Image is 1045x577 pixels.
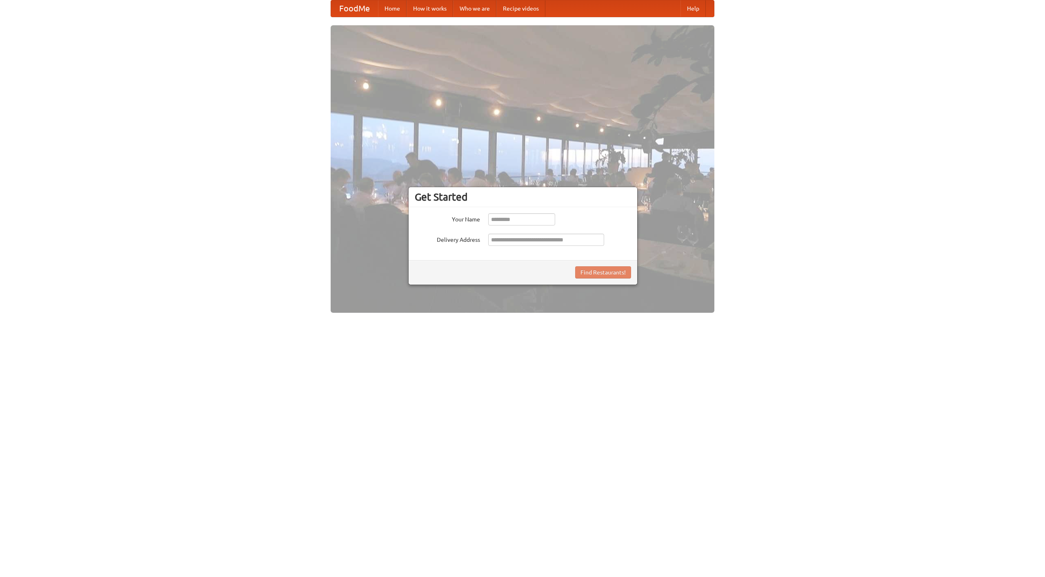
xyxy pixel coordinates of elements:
a: FoodMe [331,0,378,17]
a: How it works [407,0,453,17]
label: Delivery Address [415,234,480,244]
label: Your Name [415,213,480,223]
button: Find Restaurants! [575,266,631,279]
a: Home [378,0,407,17]
a: Help [680,0,706,17]
a: Who we are [453,0,496,17]
a: Recipe videos [496,0,545,17]
h3: Get Started [415,191,631,203]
